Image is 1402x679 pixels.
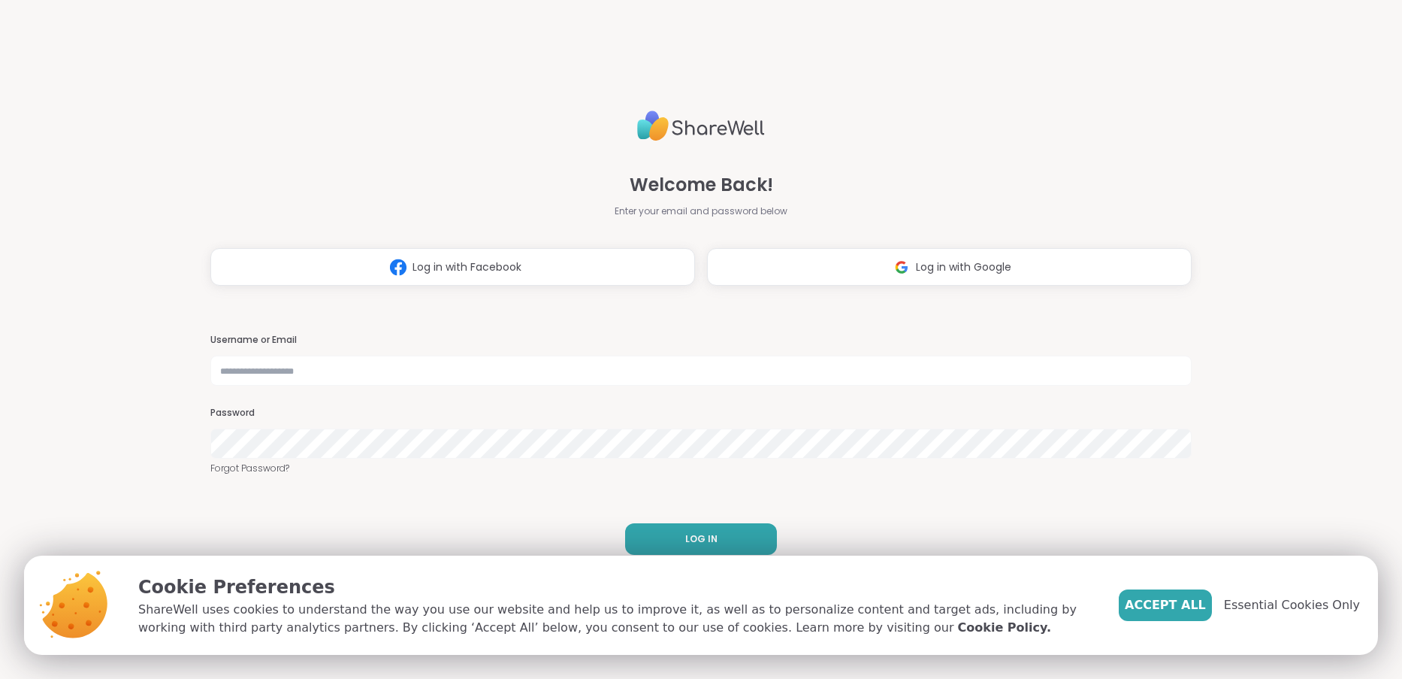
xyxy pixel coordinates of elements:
[625,523,777,555] button: LOG IN
[630,171,773,199] span: Welcome Back!
[958,619,1051,637] a: Cookie Policy.
[1119,590,1212,621] button: Accept All
[210,407,1192,420] h3: Password
[685,532,718,546] span: LOG IN
[1224,596,1360,614] span: Essential Cookies Only
[1125,596,1206,614] span: Accept All
[637,105,765,147] img: ShareWell Logo
[707,248,1192,286] button: Log in with Google
[138,574,1095,601] p: Cookie Preferences
[210,462,1192,475] a: Forgot Password?
[210,334,1192,347] h3: Username or Email
[887,253,916,281] img: ShareWell Logomark
[138,601,1095,637] p: ShareWell uses cookies to understand the way you use our website and help us to improve it, as we...
[916,259,1011,275] span: Log in with Google
[384,253,412,281] img: ShareWell Logomark
[615,205,787,218] span: Enter your email and password below
[412,259,521,275] span: Log in with Facebook
[210,248,695,286] button: Log in with Facebook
